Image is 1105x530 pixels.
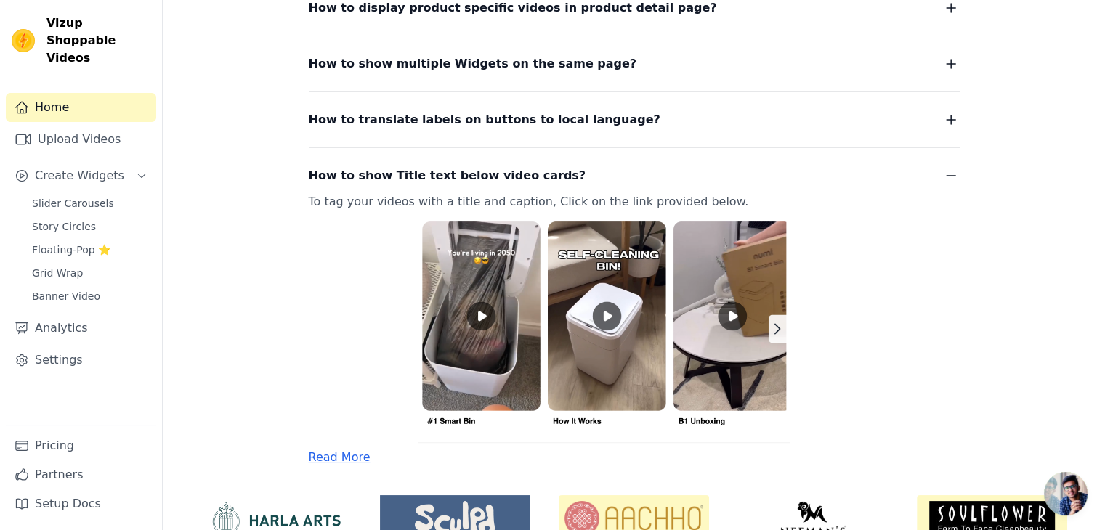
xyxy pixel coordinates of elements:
[32,289,100,303] span: Banner Video
[309,54,637,74] span: How to show multiple Widgets on the same page?
[309,212,925,443] img: title-caption.png
[6,489,156,518] a: Setup Docs
[309,450,371,464] a: Read More
[309,192,925,443] p: To tag your videos with a title and caption, Click on the link provided below.
[12,29,35,52] img: Vizup
[309,54,960,74] button: How to show multiple Widgets on the same page?
[6,161,156,190] button: Create Widgets
[23,193,156,213] a: Slider Carousels
[309,166,586,186] span: How to show Title text below video cards?
[46,15,150,67] span: Vizup Shoppable Videos
[23,240,156,260] a: Floating-Pop ⭐
[1044,472,1088,515] div: Open chat
[6,460,156,489] a: Partners
[6,93,156,122] a: Home
[23,216,156,237] a: Story Circles
[32,196,114,211] span: Slider Carousels
[6,125,156,154] a: Upload Videos
[309,166,960,186] button: How to show Title text below video cards?
[6,314,156,343] a: Analytics
[23,263,156,283] a: Grid Wrap
[32,242,110,257] span: Floating-Pop ⭐
[23,286,156,306] a: Banner Video
[32,219,96,234] span: Story Circles
[6,346,156,375] a: Settings
[309,110,960,130] button: How to translate labels on buttons to local language?
[6,431,156,460] a: Pricing
[309,110,660,130] span: How to translate labels on buttons to local language?
[32,266,83,280] span: Grid Wrap
[35,167,124,184] span: Create Widgets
